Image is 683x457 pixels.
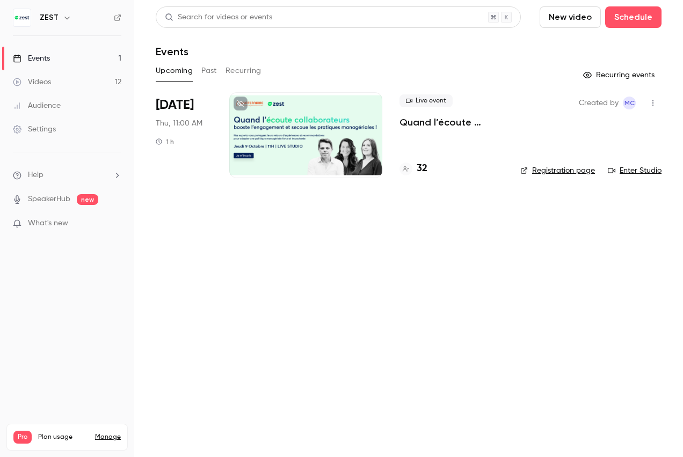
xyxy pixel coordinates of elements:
[156,137,174,146] div: 1 h
[624,97,635,109] span: MC
[13,169,121,181] li: help-dropdown-opener
[13,100,61,111] div: Audience
[578,67,662,84] button: Recurring events
[608,165,662,176] a: Enter Studio
[520,165,595,176] a: Registration page
[156,97,194,114] span: [DATE]
[13,77,51,87] div: Videos
[605,6,662,28] button: Schedule
[226,62,261,79] button: Recurring
[13,53,50,64] div: Events
[77,194,98,205] span: new
[28,218,68,229] span: What's new
[201,62,217,79] button: Past
[95,433,121,441] a: Manage
[540,6,601,28] button: New video
[399,94,453,107] span: Live event
[156,118,202,129] span: Thu, 11:00 AM
[13,124,56,135] div: Settings
[156,62,193,79] button: Upcoming
[156,45,188,58] h1: Events
[156,92,212,178] div: Oct 9 Thu, 11:00 AM (Europe/Paris)
[28,194,70,205] a: SpeakerHub
[417,161,427,176] h4: 32
[579,97,619,109] span: Created by
[13,9,31,26] img: ZEST
[13,431,32,444] span: Pro
[38,433,89,441] span: Plan usage
[28,169,43,181] span: Help
[399,116,503,129] a: Quand l’écoute collaborateurs booste l’engagement et secoue les pratiques managériales !
[623,97,636,109] span: Marie Cannaferina
[399,161,427,176] a: 32
[108,219,121,228] iframe: Noticeable Trigger
[40,12,59,23] h6: ZEST
[165,12,272,23] div: Search for videos or events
